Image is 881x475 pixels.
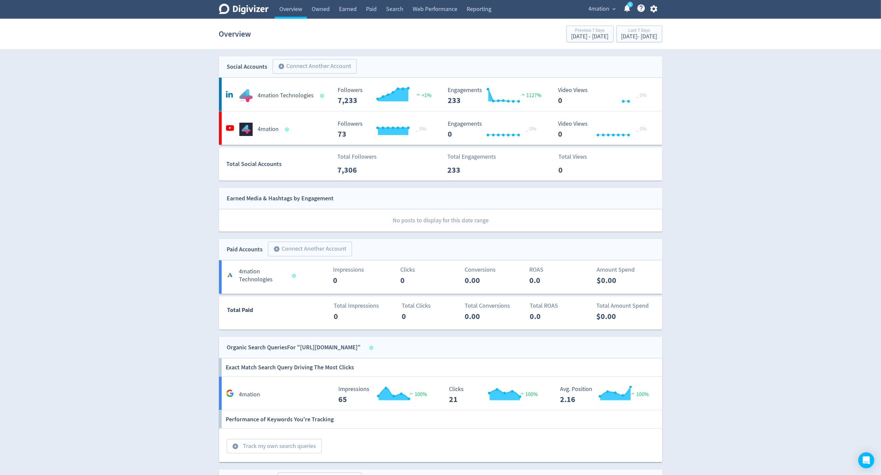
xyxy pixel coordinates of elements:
svg: Engagements 0 [445,121,545,138]
div: Total Social Accounts [226,159,333,169]
span: <1% [415,92,431,99]
p: $0.00 [596,310,635,322]
a: 4mation undefined4mation Followers --- _ 0% Followers 73 Engagements 0 Engagements 0 _ 0% Video V... [219,111,662,145]
p: 0 [333,274,371,286]
svg: Followers --- [334,87,434,105]
a: Connect Another Account [268,60,357,74]
p: 0 [558,164,597,176]
img: 4mation Technologies undefined [239,89,253,102]
h5: 4mation Technologies [239,268,286,284]
p: Total ROAS [530,301,590,310]
svg: Video Views 0 [555,121,655,138]
img: positive-performance.svg [415,92,422,97]
a: 4mation Impressions 65 Impressions 65 100% Clicks 21 Clicks 21 100% Avg. Position 2.16 Avg. Posit... [219,377,662,410]
div: Total Paid [219,305,293,318]
h5: 4mation Technologies [258,92,314,100]
img: positive-performance.svg [408,391,415,396]
p: Total Amount Spend [596,301,657,310]
svg: Engagements 233 [445,87,545,105]
text: 5 [629,2,631,7]
div: Paid Accounts [227,245,263,254]
img: positive-performance.svg [520,92,527,97]
span: 100% [630,391,649,398]
span: 4mation [589,4,610,14]
p: 0.0 [530,310,568,322]
button: Connect Another Account [273,59,357,74]
svg: Followers --- [334,121,434,138]
span: _ 0% [416,126,426,132]
span: 100% [408,391,427,398]
p: Conversions [465,265,525,274]
span: add_circle [278,63,285,70]
p: 0.0 [529,274,568,286]
span: add_circle [274,246,280,252]
p: Total Clicks [402,301,462,310]
div: Organic Search Queries For "[URL][DOMAIN_NAME]" [227,343,361,352]
p: Total Engagements [447,152,496,161]
h5: 4mation [239,391,260,399]
div: [DATE] - [DATE] [571,34,609,40]
p: 0.00 [465,274,503,286]
span: Data last synced: 15 Sep 2025, 2:02pm (AEST) [369,346,375,350]
svg: Video Views 0 [555,87,655,105]
p: 233 [447,164,486,176]
div: Open Intercom Messenger [858,452,874,468]
img: positive-performance.svg [630,391,636,396]
svg: Avg. Position 2.16 [557,386,657,404]
span: _ 0% [636,126,647,132]
p: Total Conversions [465,301,525,310]
p: No posts to display for this date range [219,209,662,232]
h1: Overview [219,23,251,45]
p: 0 [334,310,372,322]
span: 1127% [520,92,542,99]
a: 5 [627,2,633,7]
span: add_circle [232,443,239,450]
div: [DATE] - [DATE] [621,34,657,40]
span: _ 0% [526,126,537,132]
button: Previous 7 Days[DATE] - [DATE] [566,26,614,42]
button: Track my own search queries [227,439,322,454]
a: Track my own search queries [222,442,322,449]
span: Data last synced: 15 Sep 2025, 3:01pm (AEST) [292,274,298,278]
svg: Google Analytics [226,389,234,397]
div: Last 7 Days [621,28,657,34]
h6: Performance of Keywords You're Tracking [226,410,334,428]
h5: 4mation [258,125,279,133]
span: expand_more [611,6,617,12]
a: Connect Another Account [263,243,352,256]
p: 7,306 [337,164,376,176]
button: Connect Another Account [268,242,352,256]
span: Data last synced: 15 Sep 2025, 4:01am (AEST) [320,94,326,98]
span: _ 0% [636,92,647,99]
div: Social Accounts [227,62,268,72]
svg: Impressions 65 [335,386,435,404]
svg: Clicks 21 [446,386,546,404]
p: $0.00 [597,274,635,286]
p: Total Views [558,152,597,161]
img: 4mation undefined [239,123,253,136]
button: Last 7 Days[DATE]- [DATE] [616,26,662,42]
p: ROAS [529,265,590,274]
img: positive-performance.svg [519,391,526,396]
span: Data last synced: 15 Sep 2025, 10:02am (AEST) [285,128,291,131]
p: Total Impressions [334,301,394,310]
p: Clicks [400,265,461,274]
button: 4mation [586,4,618,14]
p: 0.00 [465,310,503,322]
p: Amount Spend [597,265,657,274]
p: 0 [400,274,439,286]
p: Impressions [333,265,393,274]
h6: Exact Match Search Query Driving The Most Clicks [226,358,354,376]
span: 100% [519,391,538,398]
div: Previous 7 Days [571,28,609,34]
p: Total Followers [337,152,377,161]
div: Earned Media & Hashtags by Engagement [227,194,334,203]
a: 4mation TechnologiesImpressions0Clicks0Conversions0.00ROAS0.0Amount Spend$0.00 [219,260,662,294]
a: 4mation Technologies undefined4mation Technologies Followers --- Followers 7,233 <1% Engagements ... [219,78,662,111]
p: 0 [402,310,440,322]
